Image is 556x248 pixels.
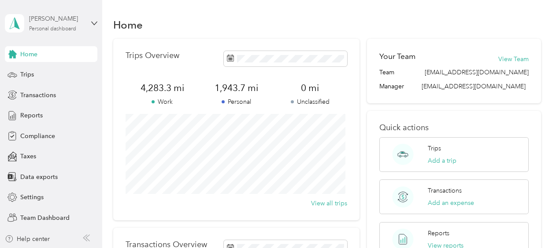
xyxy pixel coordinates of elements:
button: View Team [498,55,529,64]
span: Taxes [20,152,36,161]
span: Reports [20,111,43,120]
h2: Your Team [379,51,415,62]
p: Personal [199,97,273,106]
span: 1,943.7 mi [199,82,273,94]
p: Unclassified [273,97,347,106]
span: [EMAIL_ADDRESS][DOMAIN_NAME] [425,68,529,77]
span: Data exports [20,172,58,182]
span: Team Dashboard [20,213,70,222]
div: [PERSON_NAME] [29,14,84,23]
p: Transactions [428,186,462,195]
span: Transactions [20,91,56,100]
p: Quick actions [379,123,528,132]
iframe: Everlance-gr Chat Button Frame [507,199,556,248]
p: Trips [428,144,441,153]
div: Personal dashboard [29,26,76,32]
p: Work [126,97,200,106]
button: Add an expense [428,198,474,208]
button: View all trips [311,199,347,208]
span: Compliance [20,131,55,141]
span: 4,283.3 mi [126,82,200,94]
span: Settings [20,193,44,202]
span: [EMAIL_ADDRESS][DOMAIN_NAME] [422,83,526,90]
p: Reports [428,229,449,238]
p: Trips Overview [126,51,179,60]
button: Help center [5,234,50,244]
span: Team [379,68,394,77]
span: Home [20,50,37,59]
h1: Home [113,20,143,29]
span: Manager [379,82,404,91]
span: 0 mi [273,82,347,94]
span: Trips [20,70,34,79]
button: Add a trip [428,156,456,165]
